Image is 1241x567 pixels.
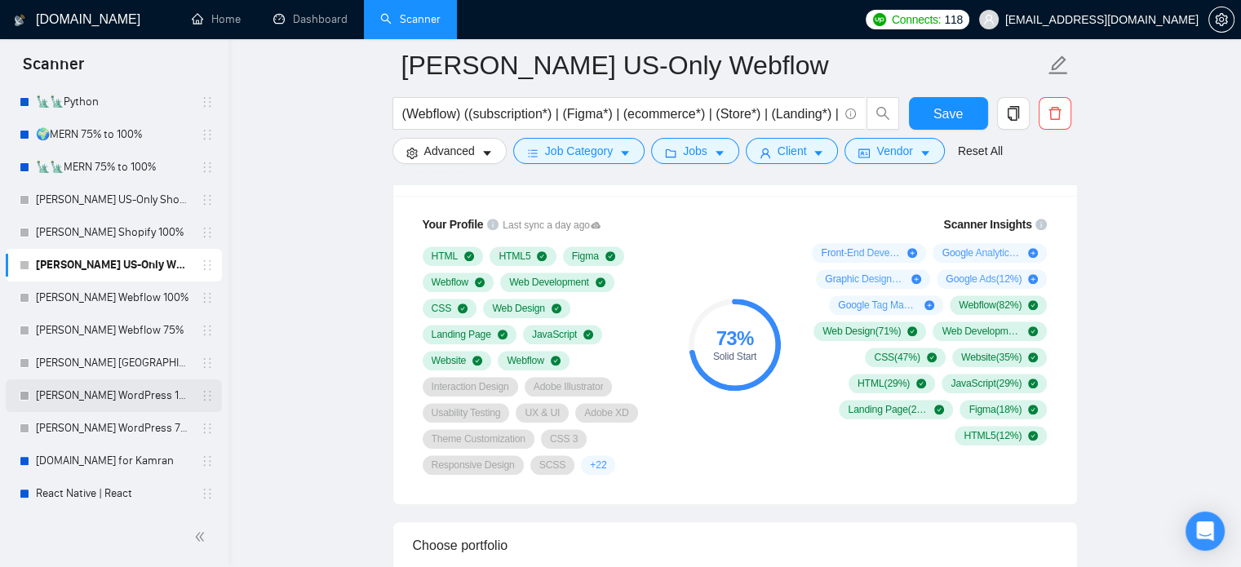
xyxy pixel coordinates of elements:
span: folder [665,147,676,159]
span: Website [432,354,467,367]
span: check-circle [464,251,474,261]
span: holder [201,454,214,467]
span: Web Development [509,276,589,289]
span: JavaScript [532,328,577,341]
span: check-circle [605,251,615,261]
button: idcardVendorcaret-down [844,138,944,164]
img: logo [14,7,25,33]
a: 🗽🗽Python [36,86,191,118]
span: UX & UI [525,406,560,419]
span: check-circle [1028,300,1038,310]
button: setting [1208,7,1234,33]
span: HTML5 ( 12 %) [964,429,1022,442]
span: holder [201,193,214,206]
a: [PERSON_NAME] Shopify 100% [36,216,191,249]
span: Usability Testing [432,406,501,419]
span: Job Category [545,142,613,160]
a: 🗽🗽MERN 75% to 100% [36,151,191,184]
span: holder [201,161,214,174]
span: HTML5 [499,250,530,263]
span: plus-circle [911,274,921,284]
div: Solid Start [689,352,781,361]
span: holder [201,357,214,370]
span: check-circle [552,303,561,313]
span: plus-circle [907,248,917,258]
a: Reset All [958,142,1003,160]
span: Your Profile [423,218,484,231]
span: Scanner Insights [943,219,1031,230]
span: HTML ( 29 %) [858,377,910,390]
span: Connects: [892,11,941,29]
button: userClientcaret-down [746,138,839,164]
span: setting [1209,13,1234,26]
button: Save [909,97,988,130]
input: Search Freelance Jobs... [402,104,838,124]
a: [PERSON_NAME] WordPress 100% [36,379,191,412]
a: dashboardDashboard [273,12,348,26]
a: [PERSON_NAME] Webflow 75% [36,314,191,347]
span: CSS ( 47 %) [874,351,920,364]
span: info-circle [845,109,856,119]
a: searchScanner [380,12,441,26]
span: edit [1048,55,1069,76]
span: check-circle [1028,405,1038,414]
span: Landing Page ( 24 %) [848,403,928,416]
span: caret-down [714,147,725,159]
span: caret-down [481,147,493,159]
a: [PERSON_NAME] [GEOGRAPHIC_DATA]-Only WordPress 100% [36,347,191,379]
span: holder [201,422,214,435]
span: check-circle [1028,379,1038,388]
span: JavaScript ( 29 %) [951,377,1022,390]
span: user [983,14,995,25]
span: Graphic Design ( 18 %) [825,272,905,286]
span: Web Design [492,302,545,315]
span: Website ( 35 %) [961,351,1022,364]
span: CSS 3 [550,432,578,445]
span: holder [201,389,214,402]
span: Scanner [10,52,97,86]
button: barsJob Categorycaret-down [513,138,645,164]
span: Last sync a day ago [503,218,601,233]
div: Open Intercom Messenger [1186,512,1225,551]
span: SCSS [539,458,566,472]
span: check-circle [475,277,485,287]
span: check-circle [1028,352,1038,362]
span: check-circle [1028,326,1038,336]
a: React Native | React [36,477,191,510]
span: delete [1039,106,1070,121]
span: double-left [194,529,211,545]
div: 73 % [689,329,781,348]
span: check-circle [583,330,593,339]
span: Front-End Development ( 47 %) [821,246,901,259]
button: search [866,97,899,130]
span: Google Analytics ( 18 %) [942,246,1022,259]
button: copy [997,97,1030,130]
input: Scanner name... [401,45,1044,86]
span: plus-circle [1028,274,1038,284]
span: Responsive Design [432,458,515,472]
span: caret-down [813,147,824,159]
a: [PERSON_NAME] US-Only Webflow [36,249,191,281]
span: check-circle [472,356,482,365]
span: Save [933,104,963,124]
button: delete [1039,97,1071,130]
span: Webflow [432,276,468,289]
a: 🌍MERN 75% to 100% [36,118,191,151]
span: Google Ads ( 12 %) [946,272,1022,286]
span: check-circle [498,330,507,339]
span: copy [998,106,1029,121]
span: holder [201,128,214,141]
span: Jobs [683,142,707,160]
span: 118 [944,11,962,29]
span: Webflow [507,354,543,367]
span: Web Design ( 71 %) [822,325,901,338]
button: folderJobscaret-down [651,138,739,164]
span: user [760,147,771,159]
span: Figma ( 18 %) [968,403,1022,416]
span: CSS [432,302,452,315]
span: caret-down [920,147,931,159]
span: holder [201,226,214,239]
button: settingAdvancedcaret-down [392,138,507,164]
span: Client [778,142,807,160]
span: check-circle [551,356,561,365]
